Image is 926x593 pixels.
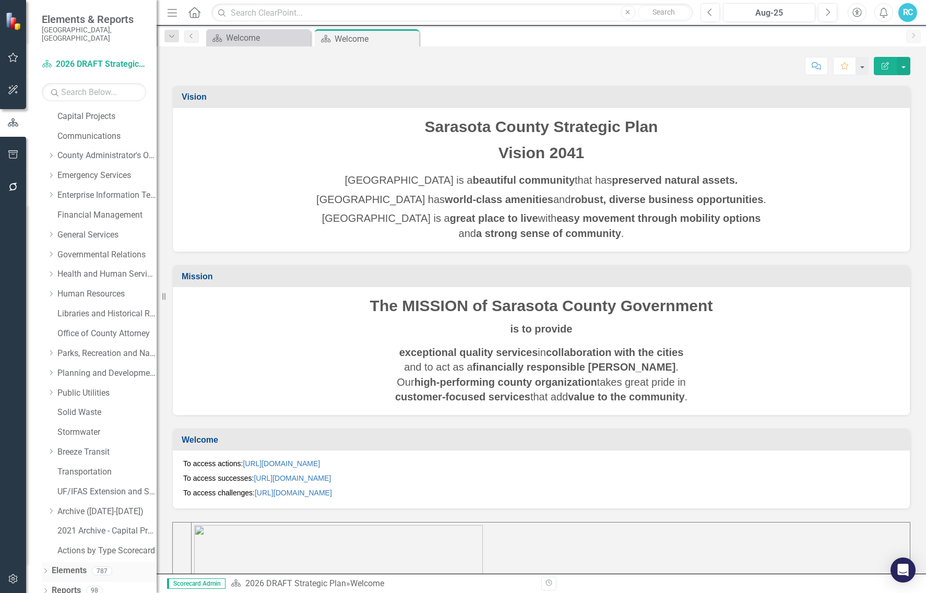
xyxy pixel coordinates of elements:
span: Sarasota County Strategic Plan [425,118,658,135]
a: UF/IFAS Extension and Sustainability [57,486,157,498]
strong: collaboration with the cities [546,347,683,358]
div: Welcome [350,578,384,588]
a: Parks, Recreation and Natural Resources [57,348,157,360]
a: Office of County Attorney [57,328,157,340]
a: [URL][DOMAIN_NAME] [254,474,331,482]
span: in and to act as a . Our takes great pride in that add . [395,347,687,403]
h3: Mission [182,272,905,281]
strong: a strong sense of community [476,228,621,239]
button: Aug-25 [723,3,815,22]
span: To access challenges: [183,489,334,497]
h3: Welcome [182,435,905,445]
a: [URL][DOMAIN_NAME] [255,489,332,497]
span: [GEOGRAPHIC_DATA] has and . [316,194,766,205]
a: Stormwater [57,426,157,438]
span: Vision 2041 [498,144,585,161]
div: Welcome [226,31,308,44]
h3: Vision [182,92,905,102]
strong: exceptional quality services [399,347,538,358]
a: Enterprise Information Technology [57,189,157,201]
a: 2021 Archive - Capital Projects [57,525,157,537]
span: [GEOGRAPHIC_DATA] is a that has [345,174,738,186]
a: [URL][DOMAIN_NAME] [243,459,320,468]
span: Elements & Reports [42,13,146,26]
a: Transportation [57,466,157,478]
strong: customer-focused services [395,391,530,402]
a: Planning and Development Services [57,367,157,379]
a: Actions by Type Scorecard [57,545,157,557]
a: General Services [57,229,157,241]
a: Financial Management [57,209,157,221]
a: Elements [52,565,87,577]
strong: world-class amenities [445,194,553,205]
div: Open Intercom Messenger [891,558,916,583]
span: Scorecard Admin [167,578,225,589]
strong: is to provide [511,323,573,335]
span: [GEOGRAPHIC_DATA] is a with and . [322,212,761,239]
a: Welcome [209,31,308,44]
a: Archive ([DATE]-[DATE]) [57,506,157,518]
div: Aug-25 [727,7,812,19]
a: Human Resources [57,288,157,300]
a: Emergency Services [57,170,157,182]
button: Search [638,5,690,20]
a: 2026 DRAFT Strategic Plan [42,58,146,70]
button: RC [898,3,917,22]
span: Search [652,8,675,16]
p: To access actions: [183,458,899,471]
strong: value to the community [568,391,684,402]
a: Libraries and Historical Resources [57,308,157,320]
span: The MISSION of Sarasota County Government [370,297,713,314]
a: Governmental Relations [57,249,157,261]
a: Solid Waste [57,407,157,419]
a: County Administrator's Office [57,150,157,162]
strong: preserved natural assets. [612,174,738,186]
a: Communications [57,131,157,143]
div: Welcome [335,32,417,45]
strong: financially responsible [PERSON_NAME] [472,361,675,373]
img: ClearPoint Strategy [5,12,23,30]
a: Capital Projects [57,111,157,123]
strong: beautiful community [472,174,575,186]
strong: easy movement through mobility options [556,212,761,224]
small: [GEOGRAPHIC_DATA], [GEOGRAPHIC_DATA] [42,26,146,43]
input: Search Below... [42,83,146,101]
div: » [231,578,533,590]
div: 787 [92,566,112,575]
a: Health and Human Services [57,268,157,280]
a: Public Utilities [57,387,157,399]
strong: robust, diverse business opportunities [571,194,763,205]
p: To access successes: [183,471,899,485]
a: 2026 DRAFT Strategic Plan [245,578,346,588]
input: Search ClearPoint... [211,4,693,22]
a: Breeze Transit [57,446,157,458]
strong: great place to live [450,212,538,224]
strong: high-performing county organization [414,376,597,388]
